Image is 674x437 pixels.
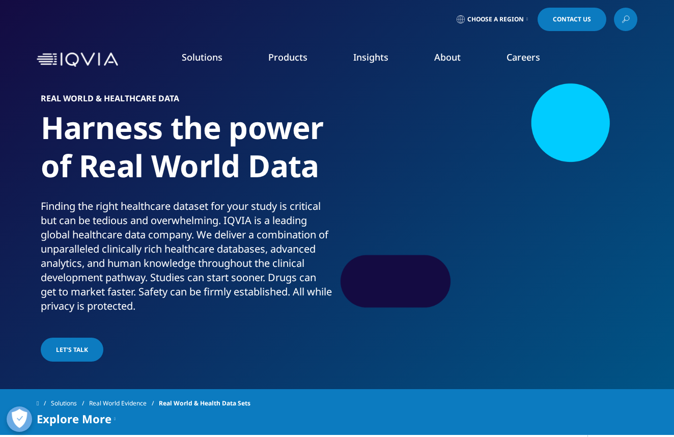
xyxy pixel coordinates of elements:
span: Contact Us [553,16,591,22]
button: Open Preferences [7,406,32,432]
a: Contact Us [538,8,606,31]
span: Explore More [37,413,111,425]
img: IQVIA Healthcare Information Technology and Pharma Clinical Research Company [37,52,118,67]
span: Let's Talk [56,345,88,354]
p: Finding the right healthcare dataset for your study is critical but can be tedious and overwhelmi... [41,199,333,319]
span: Choose a Region [467,15,524,23]
span: Real World & Health Data Sets [159,394,250,413]
nav: Primary [122,36,637,84]
a: Products [268,51,307,63]
h6: Real World & Healthcare Data [41,94,333,108]
a: Solutions [51,394,89,413]
h1: Harness the power of Real World Data [41,108,333,199]
a: Solutions [182,51,222,63]
a: Insights [353,51,388,63]
a: Careers [507,51,540,63]
a: About [434,51,461,63]
a: Let's Talk [41,338,103,362]
img: 2054_young-woman-touching-big-digital-monitor.jpg [361,94,634,298]
a: Real World Evidence [89,394,159,413]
